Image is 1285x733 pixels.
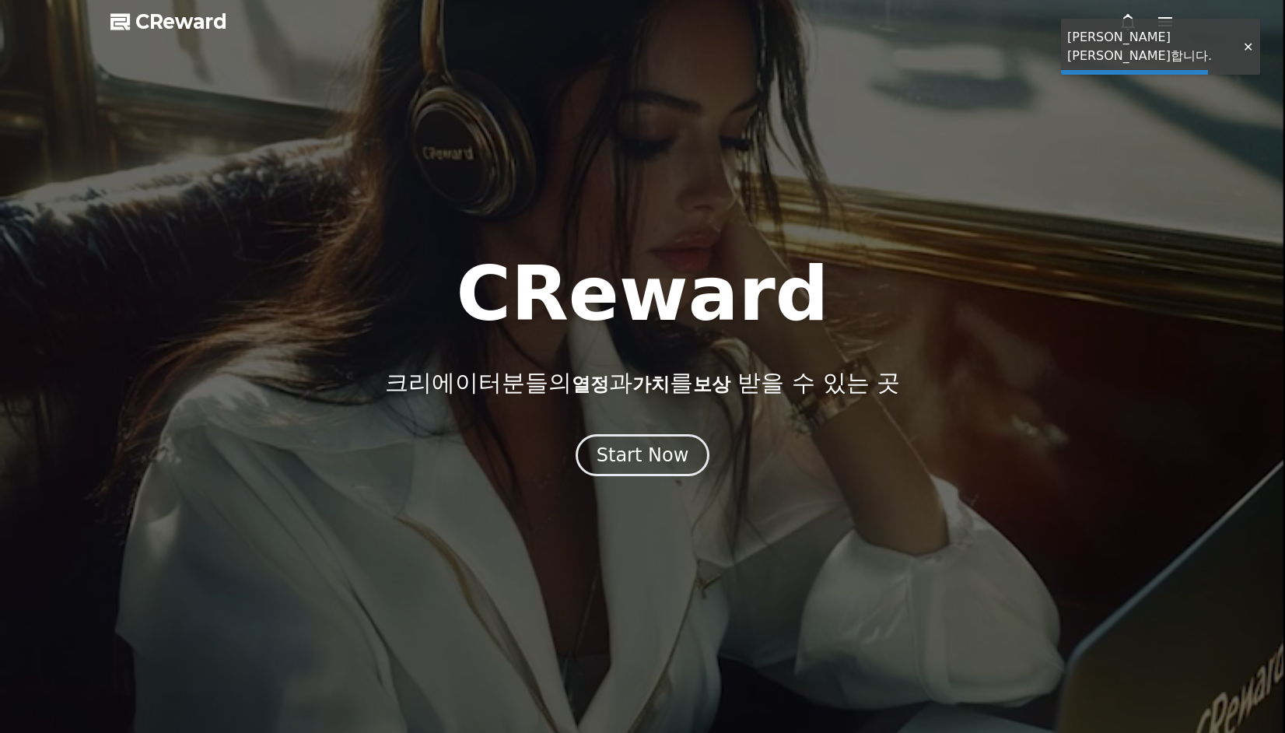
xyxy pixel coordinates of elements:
p: 크리에이터분들의 과 를 받을 수 있는 곳 [385,369,900,397]
h1: CReward [456,257,828,331]
a: CReward [110,9,227,34]
span: 보상 [693,374,730,395]
div: Start Now [597,443,689,468]
span: 열정 [572,374,609,395]
span: 가치 [632,374,670,395]
span: CReward [135,9,227,34]
a: Start Now [576,450,710,465]
button: Start Now [576,434,710,476]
